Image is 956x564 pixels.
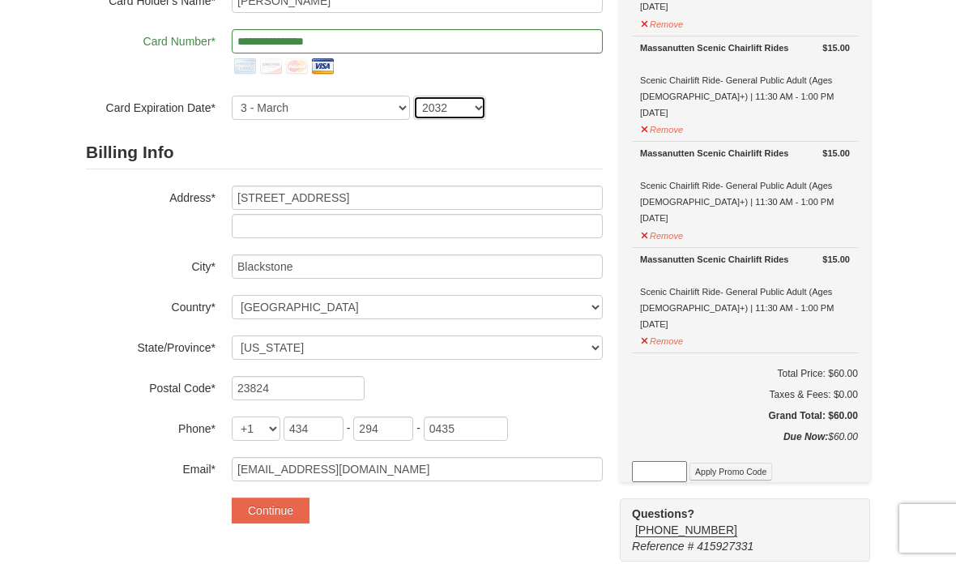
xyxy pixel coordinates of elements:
input: xxxx [424,417,508,441]
div: $60.00 [632,429,858,461]
input: Email [232,457,603,481]
label: Card Expiration Date* [86,96,216,116]
input: City [232,254,603,279]
img: discover.png [258,53,284,79]
label: Postal Code* [86,376,216,396]
strong: $15.00 [822,251,850,267]
span: - [347,421,351,434]
h2: Billing Info [86,136,603,169]
input: xxx [353,417,413,441]
label: Email* [86,457,216,477]
button: Remove [640,12,684,32]
input: xxx [284,417,344,441]
div: Scenic Chairlift Ride- General Public Adult (Ages [DEMOGRAPHIC_DATA]+) | 11:30 AM - 1:00 PM [DATE] [640,145,850,226]
button: Continue [232,498,309,523]
h6: Total Price: $60.00 [632,365,858,382]
strong: $15.00 [822,145,850,161]
div: Massanutten Scenic Chairlift Rides [640,251,850,267]
div: Taxes & Fees: $0.00 [632,387,858,403]
button: Remove [640,117,684,138]
label: Address* [86,186,216,206]
strong: Due Now: [783,431,828,442]
strong: $15.00 [822,40,850,56]
span: Reference # [632,540,694,553]
span: - [416,421,420,434]
div: Massanutten Scenic Chairlift Rides [640,40,850,56]
strong: Questions? [632,507,694,520]
h5: Grand Total: $60.00 [632,408,858,424]
label: State/Province* [86,335,216,356]
button: Remove [640,224,684,244]
button: Remove [640,329,684,349]
img: visa.png [309,53,335,79]
button: Apply Promo Code [689,463,772,481]
img: mastercard.png [284,53,309,79]
input: Postal Code [232,376,365,400]
input: Billing Info [232,186,603,210]
img: amex.png [232,53,258,79]
label: Phone* [86,417,216,437]
div: Scenic Chairlift Ride- General Public Adult (Ages [DEMOGRAPHIC_DATA]+) | 11:30 AM - 1:00 PM [DATE] [640,251,850,332]
label: City* [86,254,216,275]
span: 415927331 [697,540,753,553]
label: Card Number* [86,29,216,49]
div: Scenic Chairlift Ride- General Public Adult (Ages [DEMOGRAPHIC_DATA]+) | 11:30 AM - 1:00 PM [DATE] [640,40,850,121]
div: Massanutten Scenic Chairlift Rides [640,145,850,161]
label: Country* [86,295,216,315]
